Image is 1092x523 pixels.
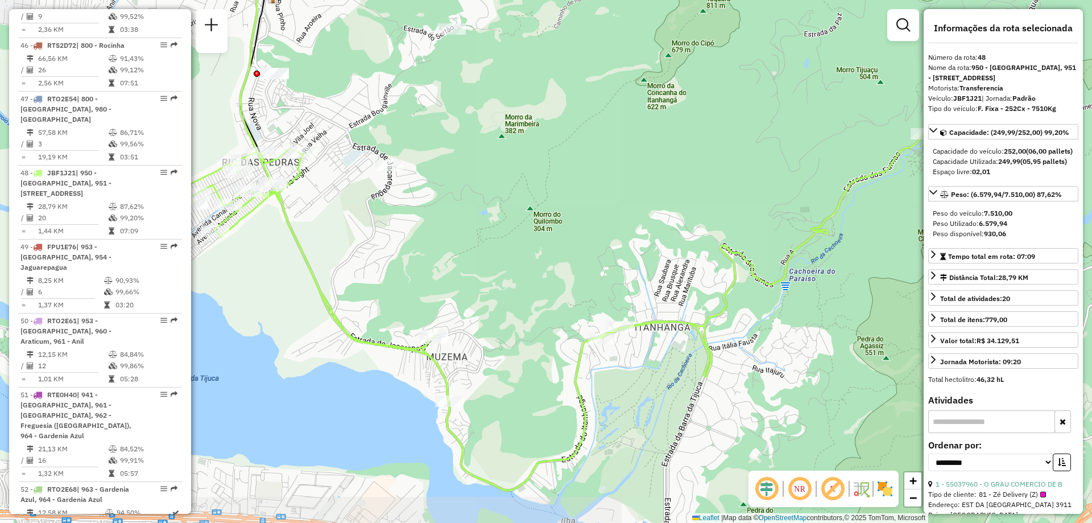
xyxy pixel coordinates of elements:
td: 84,52% [119,443,177,455]
span: | 963 - Gardenia Azul, 964 - Gardenia Azul [20,485,129,504]
i: % de utilização do peso [109,129,117,136]
td: 94,50% [116,507,171,518]
em: Opções [160,317,167,324]
i: % de utilização da cubagem [109,67,117,73]
div: Distância Total: [940,273,1028,283]
span: | 953 - [GEOGRAPHIC_DATA], 954 - Jaguarepagua [20,242,111,271]
td: 1,32 KM [38,468,108,479]
td: 99,56% [119,138,177,150]
span: 47 - [20,94,111,123]
span: | 800 - [GEOGRAPHIC_DATA], 980 - [GEOGRAPHIC_DATA] [20,94,111,123]
a: Distância Total:28,79 KM [928,269,1078,285]
em: Opções [160,169,167,176]
span: Peso: (6.579,94/7.510,00) 87,62% [951,190,1062,199]
a: OpenStreetMap [759,514,807,522]
td: 07:09 [119,225,177,237]
a: Total de atividades:20 [928,290,1078,306]
em: Opções [160,42,167,48]
div: Capacidade do veículo: [933,146,1074,157]
i: % de utilização da cubagem [109,363,117,369]
div: Atividade não roteirizada - RONILSON RODRIGUES [375,160,403,171]
td: 99,91% [119,455,177,466]
span: − [909,491,917,505]
i: Rota otimizada [172,509,179,516]
span: RTO2E61 [47,316,77,325]
span: Total de atividades: [940,294,1010,303]
td: 87,62% [119,201,177,212]
span: | [721,514,723,522]
span: | Jornada: [982,94,1036,102]
td: 19,19 KM [38,151,108,163]
strong: 6.579,94 [979,219,1007,228]
strong: 02,01 [972,167,990,176]
strong: Padrão [1012,94,1036,102]
div: Map data © contributors,© 2025 TomTom, Microsoft [689,513,928,523]
em: Opções [160,243,167,250]
em: Rota exportada [171,42,177,48]
div: Valor total: [940,336,1019,346]
i: Distância Total [27,55,34,62]
i: Distância Total [27,351,34,358]
td: 26 [38,64,108,76]
a: Nova sessão e pesquisa [200,14,223,39]
td: 6 [38,286,104,298]
td: / [20,286,26,298]
td: 12 [38,360,108,372]
td: / [20,138,26,150]
span: RTE0H40 [47,390,77,399]
span: 48 - [20,168,111,197]
td: 05:28 [119,373,177,385]
strong: 249,99 [998,157,1020,166]
td: 1,44 KM [38,225,108,237]
i: Distância Total [27,509,34,516]
a: Exibir filtros [892,14,915,36]
span: + [909,473,917,488]
i: % de utilização do peso [109,55,117,62]
span: Ocultar deslocamento [753,475,780,503]
span: JBF1J21 [47,168,76,177]
i: Tempo total em rota [109,80,114,87]
span: RTO2E54 [47,94,77,103]
td: 66,56 KM [38,53,108,64]
span: 46 - [20,41,125,50]
td: = [20,299,26,311]
i: % de utilização da cubagem [109,215,117,221]
td: 90,93% [115,275,177,286]
i: Distância Total [27,446,34,452]
i: Tempo total em rota [104,302,110,308]
td: 1,37 KM [38,299,104,311]
td: 03:38 [119,24,177,35]
td: 99,52% [119,11,177,22]
div: Total hectolitro: [928,374,1078,385]
span: 50 - [20,316,111,345]
span: Peso do veículo: [933,209,1012,217]
td: 2,36 KM [38,24,108,35]
i: % de utilização do peso [109,446,117,452]
span: 49 - [20,242,111,271]
div: Atividade não roteirizada - MARCELO RIBEIRO CAMP [260,68,289,79]
span: Ocultar NR [786,475,813,503]
td: / [20,64,26,76]
i: Distância Total [27,277,34,284]
em: Rota exportada [171,391,177,398]
td: 99,86% [119,360,177,372]
strong: (05,95 pallets) [1020,157,1067,166]
td: 03:51 [119,151,177,163]
em: Rota exportada [171,485,177,492]
td: 07:51 [119,77,177,89]
div: Peso: (6.579,94/7.510,00) 87,62% [928,204,1078,244]
div: Capacidade: (249,99/252,00) 99,20% [928,142,1078,182]
strong: R$ 34.129,51 [977,336,1019,345]
td: 99,20% [119,212,177,224]
em: Opções [160,485,167,492]
i: Tempo total em rota [109,154,114,160]
strong: 930,06 [984,229,1006,238]
td: 9 [38,11,108,22]
div: Espaço livre: [933,167,1074,177]
td: 2,56 KM [38,77,108,89]
em: Opções [160,391,167,398]
span: 52 - [20,485,129,504]
td: = [20,468,26,479]
i: % de utilização do peso [109,351,117,358]
i: Tempo total em rota [109,376,114,382]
